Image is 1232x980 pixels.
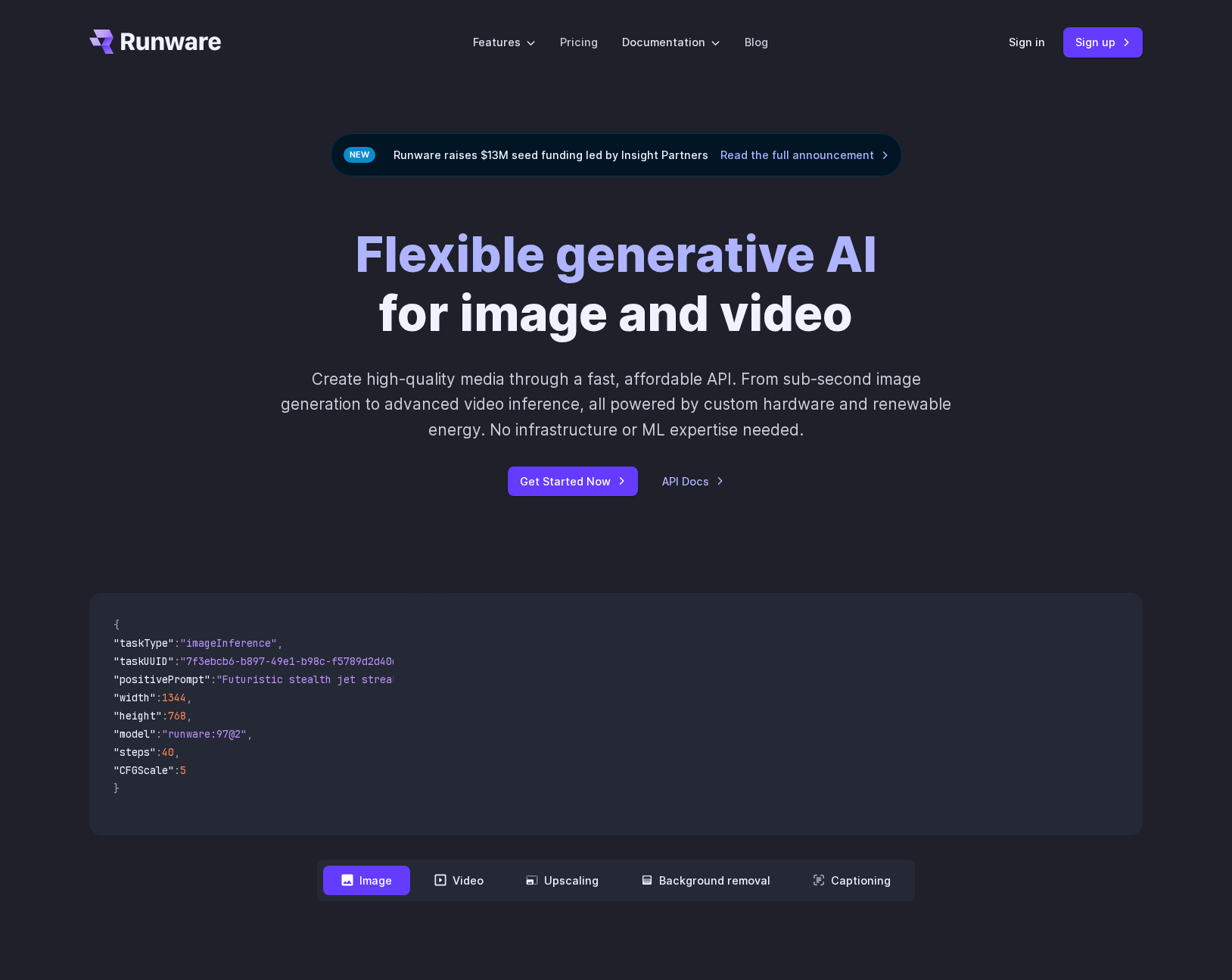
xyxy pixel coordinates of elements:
div: Runware raises $13M seed funding led by Insight Partners [331,133,902,176]
a: Pricing [560,33,598,51]
span: "CFGScale" [114,763,174,777]
span: "model" [114,727,156,741]
h1: for image and video [355,225,877,342]
span: : [156,745,162,759]
span: 768 [168,709,186,723]
a: Sign in [1009,33,1045,51]
span: "taskUUID" [114,654,174,668]
label: Documentation [622,33,720,51]
span: : [156,691,162,704]
button: Captioning [795,866,909,895]
a: Get Started Now [508,467,638,496]
span: "steps" [114,745,156,759]
span: "7f3ebcb6-b897-49e1-b98c-f5789d2d40d7" [180,654,410,668]
button: Upscaling [508,866,617,895]
span: "imageInference" [180,636,277,650]
span: : [174,654,180,668]
p: Create high-quality media through a fast, affordable API. From sub-second image generation to adv... [279,367,954,442]
span: } [114,782,120,795]
span: "taskType" [114,636,174,650]
a: API Docs [662,473,724,490]
span: "positivePrompt" [114,673,210,686]
span: , [186,709,192,723]
a: Read the full announcement [720,146,889,164]
span: "height" [114,709,162,723]
span: : [162,709,168,723]
a: Go to / [89,30,221,54]
span: 5 [180,763,186,777]
button: Background removal [623,866,789,895]
span: { [114,618,120,632]
span: , [277,636,283,650]
span: , [247,727,253,741]
a: Blog [745,33,768,51]
span: , [186,691,192,704]
span: "runware:97@2" [162,727,247,741]
button: Video [416,866,502,895]
span: : [210,673,216,686]
strong: Flexible generative AI [355,224,877,284]
a: Sign up [1063,27,1143,57]
span: 1344 [162,691,186,704]
span: "width" [114,691,156,704]
span: : [156,727,162,741]
span: "Futuristic stealth jet streaking through a neon-lit cityscape with glowing purple exhaust" [216,673,767,686]
span: : [174,763,180,777]
span: 40 [162,745,174,759]
span: , [174,745,180,759]
button: Image [323,866,410,895]
span: : [174,636,180,650]
label: Features [473,33,536,51]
